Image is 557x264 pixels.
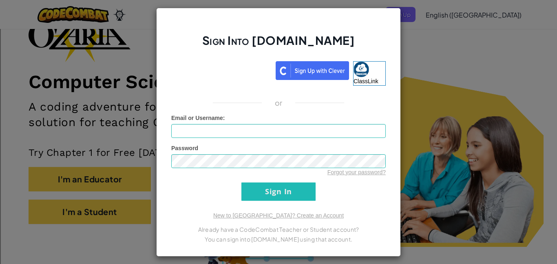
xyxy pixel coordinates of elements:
h2: Sign Into [DOMAIN_NAME] [171,33,386,56]
div: Move To ... [3,55,554,62]
p: You can sign into [DOMAIN_NAME] using that account. [171,234,386,244]
a: New to [GEOGRAPHIC_DATA]? Create an Account [213,212,344,219]
iframe: Sign in with Google Button [167,60,276,78]
p: Already have a CodeCombat Teacher or Student account? [171,224,386,234]
span: Email or Username [171,115,223,121]
a: Forgot your password? [327,169,386,175]
img: clever_sso_button@2x.png [276,61,349,80]
div: Rename [3,47,554,55]
label: : [171,114,225,122]
img: classlink-logo-small.png [354,62,369,77]
div: Sign out [3,40,554,47]
p: or [275,98,283,108]
span: Password [171,145,198,151]
span: ClassLink [354,78,378,84]
input: Sign In [241,182,316,201]
div: Move To ... [3,18,554,25]
div: Sort New > Old [3,11,554,18]
div: Sort A > Z [3,3,554,11]
div: Delete [3,25,554,33]
div: Options [3,33,554,40]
